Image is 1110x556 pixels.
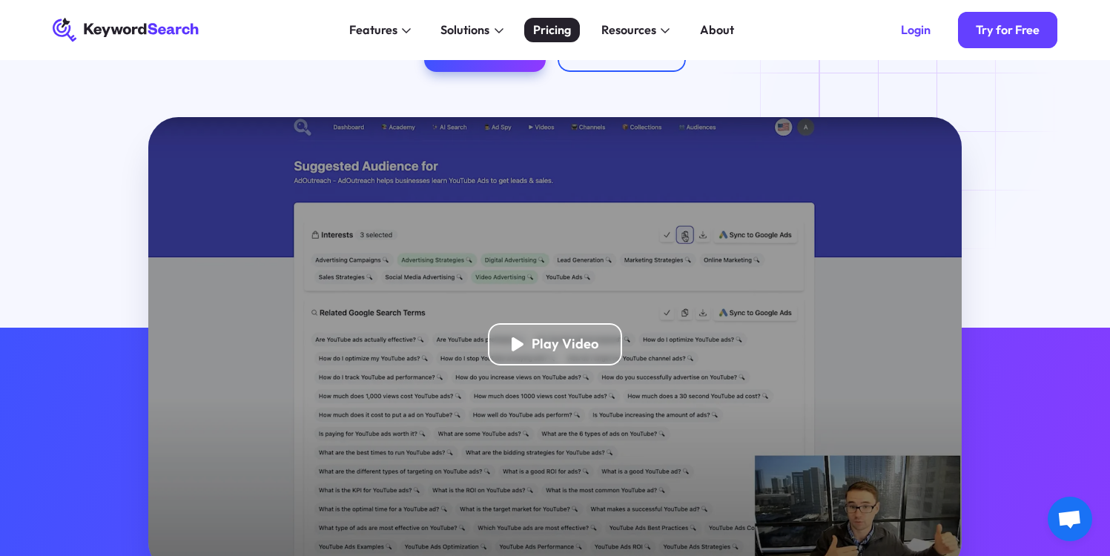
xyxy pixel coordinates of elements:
a: Open chat [1048,497,1092,541]
div: Solutions [440,21,489,39]
a: Pricing [524,18,580,42]
div: Features [349,21,397,39]
a: Try for Free [958,12,1058,48]
div: Login [901,22,931,37]
div: Pricing [533,21,571,39]
div: Play Video [532,336,598,353]
div: Try for Free [976,22,1040,37]
div: About [700,21,734,39]
a: About [691,18,743,42]
a: Login [883,12,949,48]
div: Resources [601,21,656,39]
